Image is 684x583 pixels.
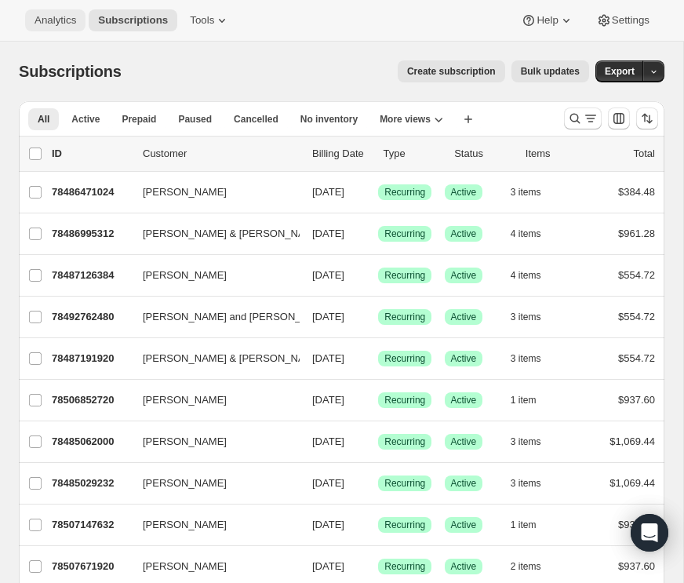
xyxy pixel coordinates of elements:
span: $937.60 [618,394,655,406]
span: [PERSON_NAME] [143,476,227,491]
button: 1 item [511,514,554,536]
button: 3 items [511,431,558,453]
p: 78492762480 [52,309,130,325]
button: Customize table column order and visibility [608,107,630,129]
button: Search and filter results [564,107,602,129]
span: $937.60 [618,560,655,572]
button: 3 items [511,181,558,203]
span: $1,069.44 [609,435,655,447]
span: Active [71,113,100,126]
button: 1 item [511,389,554,411]
div: 78487191920[PERSON_NAME] & [PERSON_NAME][DATE]SuccessRecurringSuccessActive3 items$554.72 [52,348,655,370]
button: 3 items [511,348,558,370]
span: More views [380,113,431,126]
span: 4 items [511,228,541,240]
span: Active [451,311,477,323]
p: 78487191920 [52,351,130,366]
span: 3 items [511,311,541,323]
span: [DATE] [312,311,344,322]
span: Analytics [35,14,76,27]
span: [DATE] [312,228,344,239]
button: Export [595,60,644,82]
p: 78487126384 [52,268,130,283]
button: Create new view [456,108,481,130]
span: Tools [190,14,214,27]
div: 78507671920[PERSON_NAME][DATE]SuccessRecurringSuccessActive2 items$937.60 [52,556,655,578]
span: 3 items [511,186,541,199]
span: [PERSON_NAME] and [PERSON_NAME]' [143,309,335,325]
p: 78485062000 [52,434,130,450]
span: $384.48 [618,186,655,198]
div: 78486995312[PERSON_NAME] & [PERSON_NAME][DATE]SuccessRecurringSuccessActive4 items$961.28 [52,223,655,245]
span: Recurring [384,228,425,240]
button: [PERSON_NAME] & [PERSON_NAME] [133,221,290,246]
span: Active [451,269,477,282]
span: $554.72 [618,269,655,281]
span: [DATE] [312,394,344,406]
div: 78485062000[PERSON_NAME][DATE]SuccessRecurringSuccessActive3 items$1,069.44 [52,431,655,453]
button: [PERSON_NAME] [133,554,290,579]
span: $1,069.44 [609,477,655,489]
p: 78507671920 [52,559,130,574]
span: [DATE] [312,519,344,530]
div: IDCustomerBilling DateTypeStatusItemsTotal [52,146,655,162]
span: Recurring [384,186,425,199]
span: Recurring [384,394,425,406]
button: [PERSON_NAME] [133,429,290,454]
span: $554.72 [618,352,655,364]
span: [PERSON_NAME] [143,268,227,283]
button: Create subscription [398,60,505,82]
div: 78492762480[PERSON_NAME] and [PERSON_NAME]'[DATE]SuccessRecurringSuccessActive3 items$554.72 [52,306,655,328]
span: 4 items [511,269,541,282]
span: [PERSON_NAME] & [PERSON_NAME] [143,351,323,366]
span: Bulk updates [521,65,580,78]
span: 2 items [511,560,541,573]
span: Recurring [384,477,425,490]
button: 2 items [511,556,558,578]
div: 78506852720[PERSON_NAME][DATE]SuccessRecurringSuccessActive1 item$937.60 [52,389,655,411]
span: Recurring [384,560,425,573]
span: Recurring [384,435,425,448]
span: $554.72 [618,311,655,322]
span: Cancelled [234,113,278,126]
button: [PERSON_NAME] [133,263,290,288]
span: 1 item [511,519,537,531]
p: 78485029232 [52,476,130,491]
button: [PERSON_NAME] & [PERSON_NAME] [133,346,290,371]
div: 78507147632[PERSON_NAME][DATE]SuccessRecurringSuccessActive1 item$937.60 [52,514,655,536]
span: [DATE] [312,477,344,489]
span: Recurring [384,352,425,365]
span: Help [537,14,558,27]
span: Settings [612,14,649,27]
span: [PERSON_NAME] [143,392,227,408]
span: Active [451,435,477,448]
p: Billing Date [312,146,371,162]
span: Active [451,394,477,406]
button: Help [511,9,583,31]
span: Active [451,186,477,199]
span: $937.60 [618,519,655,530]
p: 78486471024 [52,184,130,200]
span: 3 items [511,352,541,365]
span: [DATE] [312,352,344,364]
button: 4 items [511,223,558,245]
button: More views [370,108,453,130]
span: [DATE] [312,269,344,281]
span: [DATE] [312,560,344,572]
span: 3 items [511,477,541,490]
span: [PERSON_NAME] [143,434,227,450]
button: 3 items [511,472,558,494]
p: Customer [143,146,300,162]
button: [PERSON_NAME] and [PERSON_NAME]' [133,304,290,330]
button: Analytics [25,9,85,31]
span: Active [451,560,477,573]
button: [PERSON_NAME] [133,388,290,413]
span: 3 items [511,435,541,448]
button: Settings [587,9,659,31]
p: 78506852720 [52,392,130,408]
span: Active [451,228,477,240]
span: Recurring [384,519,425,531]
button: [PERSON_NAME] [133,180,290,205]
span: Subscriptions [98,14,168,27]
div: Open Intercom Messenger [631,514,668,552]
